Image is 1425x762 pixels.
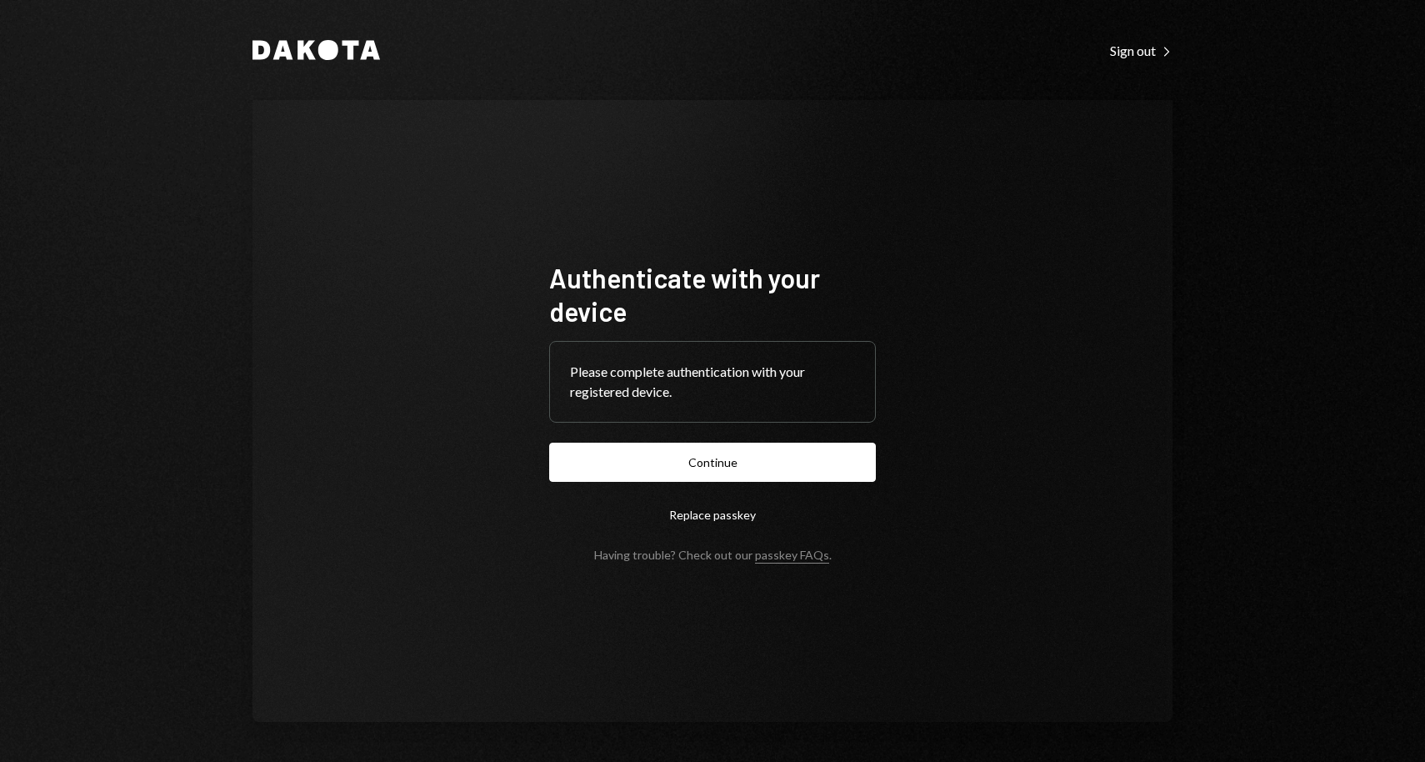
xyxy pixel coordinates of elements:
[1110,41,1172,59] a: Sign out
[755,548,829,564] a: passkey FAQs
[1110,43,1172,59] div: Sign out
[549,261,876,328] h1: Authenticate with your device
[549,443,876,482] button: Continue
[570,362,855,402] div: Please complete authentication with your registered device.
[594,548,832,562] div: Having trouble? Check out our .
[549,495,876,534] button: Replace passkey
